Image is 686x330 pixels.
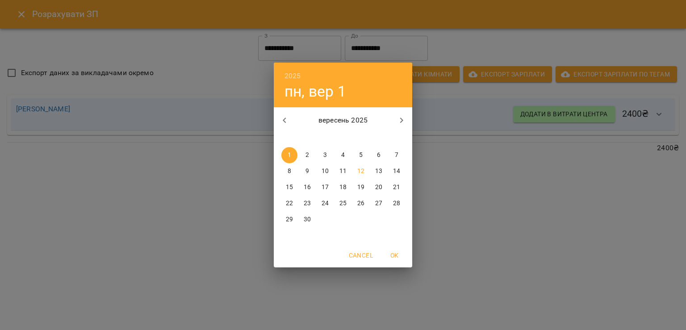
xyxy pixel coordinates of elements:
[380,247,409,263] button: OK
[384,250,405,261] span: OK
[281,163,297,179] button: 8
[371,179,387,195] button: 20
[299,212,315,228] button: 30
[299,163,315,179] button: 9
[335,163,351,179] button: 11
[389,134,405,143] span: нд
[304,183,311,192] p: 16
[393,167,400,176] p: 14
[375,199,382,208] p: 27
[284,82,346,101] button: пн, вер 1
[371,163,387,179] button: 13
[339,199,347,208] p: 25
[288,151,291,160] p: 1
[317,179,333,195] button: 17
[281,147,297,163] button: 1
[317,147,333,163] button: 3
[322,183,329,192] p: 17
[281,179,297,195] button: 15
[304,215,311,224] p: 30
[299,147,315,163] button: 2
[395,151,398,160] p: 7
[357,167,364,176] p: 12
[305,151,309,160] p: 2
[286,215,293,224] p: 29
[393,199,400,208] p: 28
[335,195,351,212] button: 25
[357,199,364,208] p: 26
[345,247,376,263] button: Cancel
[335,179,351,195] button: 18
[317,134,333,143] span: ср
[393,183,400,192] p: 21
[299,134,315,143] span: вт
[371,134,387,143] span: сб
[281,212,297,228] button: 29
[349,250,373,261] span: Cancel
[353,163,369,179] button: 12
[389,147,405,163] button: 7
[341,151,345,160] p: 4
[371,195,387,212] button: 27
[288,167,291,176] p: 8
[284,70,301,82] button: 2025
[389,163,405,179] button: 14
[317,163,333,179] button: 10
[286,183,293,192] p: 15
[286,199,293,208] p: 22
[389,179,405,195] button: 21
[375,183,382,192] p: 20
[353,134,369,143] span: пт
[281,195,297,212] button: 22
[371,147,387,163] button: 6
[339,167,347,176] p: 11
[377,151,381,160] p: 6
[322,167,329,176] p: 10
[299,195,315,212] button: 23
[323,151,327,160] p: 3
[304,199,311,208] p: 23
[357,183,364,192] p: 19
[353,147,369,163] button: 5
[281,134,297,143] span: пн
[322,199,329,208] p: 24
[335,147,351,163] button: 4
[339,183,347,192] p: 18
[389,195,405,212] button: 28
[295,115,391,126] p: вересень 2025
[335,134,351,143] span: чт
[305,167,309,176] p: 9
[317,195,333,212] button: 24
[375,167,382,176] p: 13
[353,195,369,212] button: 26
[353,179,369,195] button: 19
[359,151,363,160] p: 5
[299,179,315,195] button: 16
